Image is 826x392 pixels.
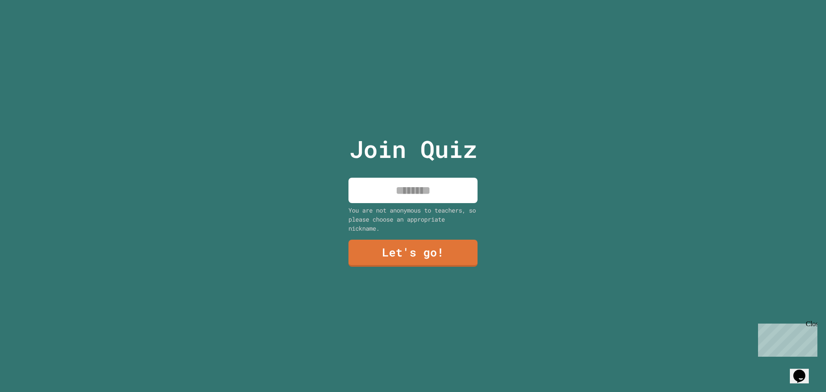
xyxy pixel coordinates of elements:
[3,3,59,55] div: Chat with us now!Close
[348,206,478,233] div: You are not anonymous to teachers, so please choose an appropriate nickname.
[755,320,817,357] iframe: chat widget
[349,131,477,167] p: Join Quiz
[790,358,817,383] iframe: chat widget
[348,240,478,267] a: Let's go!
